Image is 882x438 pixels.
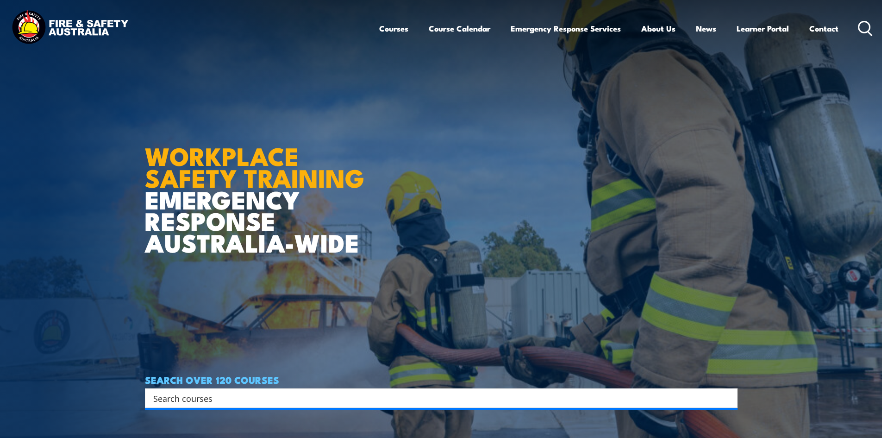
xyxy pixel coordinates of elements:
[155,392,719,405] form: Search form
[145,121,371,253] h1: EMERGENCY RESPONSE AUSTRALIA-WIDE
[145,136,364,196] strong: WORKPLACE SAFETY TRAINING
[153,391,717,405] input: Search input
[379,16,408,41] a: Courses
[145,375,738,385] h4: SEARCH OVER 120 COURSES
[696,16,716,41] a: News
[809,16,838,41] a: Contact
[511,16,621,41] a: Emergency Response Services
[641,16,676,41] a: About Us
[737,16,789,41] a: Learner Portal
[721,392,734,405] button: Search magnifier button
[429,16,490,41] a: Course Calendar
